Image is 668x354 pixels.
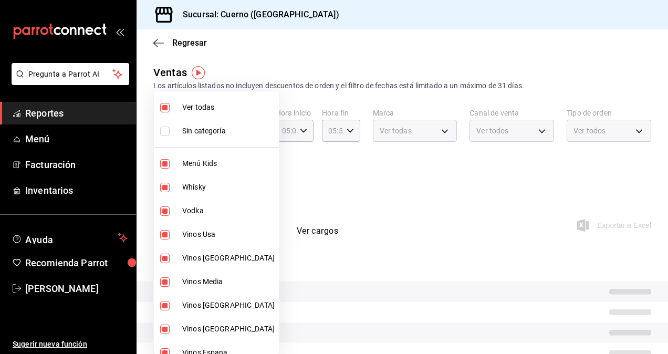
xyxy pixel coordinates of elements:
span: Vodka [182,205,275,216]
img: Tooltip marker [192,66,205,79]
span: Menú Kids [182,158,275,169]
span: Sin categoría [182,126,275,137]
span: Vinos [GEOGRAPHIC_DATA] [182,300,275,311]
span: Whisky [182,182,275,193]
span: Vinos [GEOGRAPHIC_DATA] [182,253,275,264]
span: Vinos Media [182,276,275,287]
span: Vinos Usa [182,229,275,240]
span: Vinos [GEOGRAPHIC_DATA] [182,324,275,335]
span: Ver todas [182,102,275,113]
